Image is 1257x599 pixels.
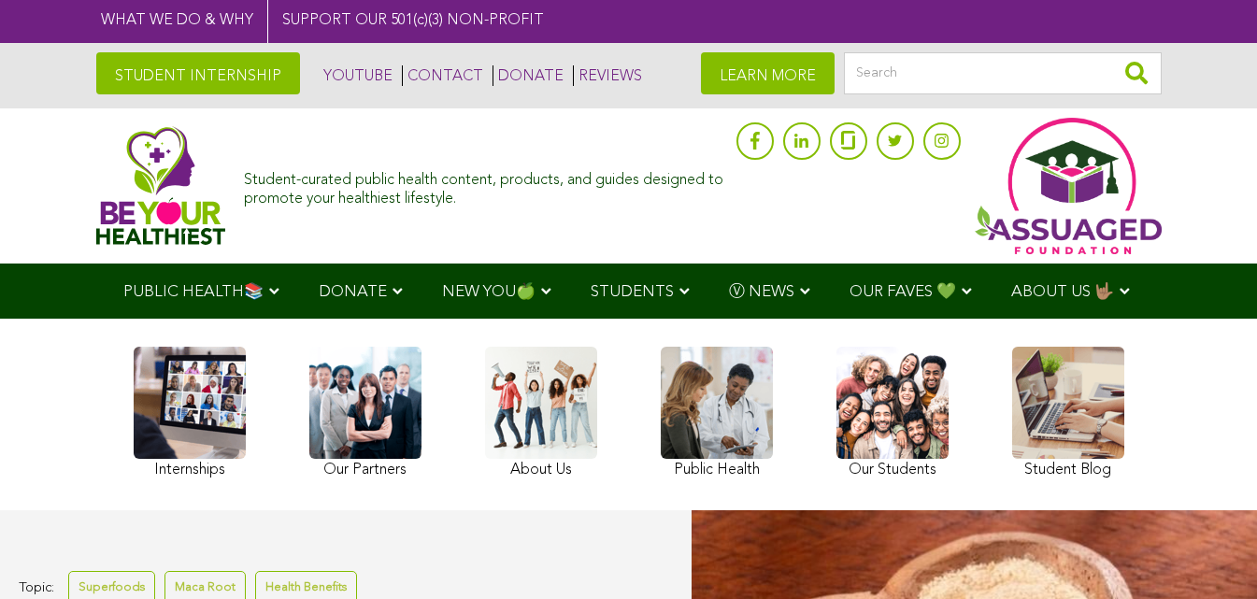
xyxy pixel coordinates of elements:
[841,131,854,150] img: glassdoor
[96,264,1162,319] div: Navigation Menu
[402,65,483,86] a: CONTACT
[701,52,835,94] a: LEARN MORE
[96,52,300,94] a: STUDENT INTERNSHIP
[319,65,393,86] a: YOUTUBE
[123,284,264,300] span: PUBLIC HEALTH📚
[975,118,1162,254] img: Assuaged App
[573,65,642,86] a: REVIEWS
[844,52,1162,94] input: Search
[1011,284,1114,300] span: ABOUT US 🤟🏽
[96,126,226,245] img: Assuaged
[1164,509,1257,599] iframe: Chat Widget
[729,284,794,300] span: Ⓥ NEWS
[244,163,726,207] div: Student-curated public health content, products, and guides designed to promote your healthiest l...
[442,284,536,300] span: NEW YOU🍏
[591,284,674,300] span: STUDENTS
[850,284,956,300] span: OUR FAVES 💚
[319,284,387,300] span: DONATE
[493,65,564,86] a: DONATE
